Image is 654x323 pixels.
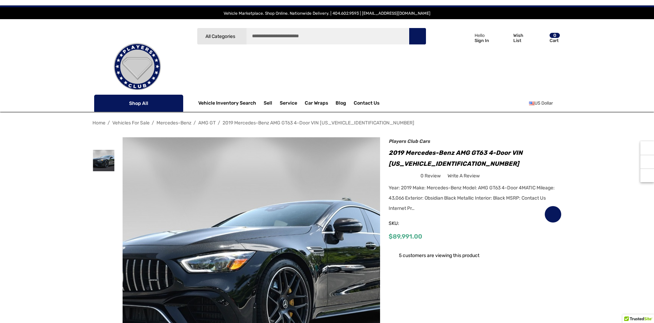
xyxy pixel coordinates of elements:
[409,28,426,45] button: Search
[224,11,430,16] span: Vehicle Marketplace. Shop Online. Nationwide Delivery. | 404.602.9593 | [EMAIL_ADDRESS][DOMAIN_NAME]
[550,33,560,38] p: 0
[264,96,280,110] a: Sell
[475,38,489,43] p: Sign In
[389,185,555,211] span: Year: 2019 Make: Mercedes-Benz Model: AMG GT63 4-Door 4MATIC Mileage: 43,066 Exterior: Obsidian B...
[264,100,272,108] span: Sell
[198,100,256,108] a: Vehicle Inventory Search
[461,33,471,42] svg: Icon User Account
[475,33,489,38] p: Hello
[156,120,191,126] a: Mercedes-Benz
[550,38,560,43] p: Cart
[513,33,531,43] p: Wish List
[94,95,183,112] p: Shop All
[448,173,480,179] span: Write a Review
[448,172,480,180] a: Write a Review
[236,34,241,39] svg: Icon Arrow Down
[112,120,150,126] a: Vehicles For Sale
[171,101,176,106] svg: Icon Arrow Down
[532,26,561,53] a: Cart with 0 items
[103,32,172,101] img: Players Club | Cars For Sale
[389,147,562,169] h1: 2019 Mercedes-Benz AMG GT63 4-Door VIN [US_VEHICLE_IDENTIFICATION_NUMBER]
[92,120,105,126] a: Home
[496,26,532,50] a: Wish List Wish List
[223,120,414,126] a: 2019 Mercedes-Benz AMG GT63 4-Door VIN [US_VEHICLE_IDENTIFICATION_NUMBER]
[305,100,328,108] span: Car Wraps
[644,145,651,151] svg: Recently Viewed
[205,33,235,39] span: All Categories
[552,119,562,126] a: Next
[280,100,297,108] a: Service
[93,150,114,171] img: For Sale: 2019 Mercedes-Benz AMG GT63 4-Door VIN WDD7X8KB3KA007387
[197,28,247,45] a: All Categories Icon Arrow Down Icon Arrow Up
[198,120,216,126] a: AMG GT
[420,172,441,180] span: 0 review
[305,96,336,110] a: Car Wraps
[389,138,430,144] a: Players Club Cars
[640,172,654,179] svg: Top
[389,233,422,240] span: $89,991.00
[453,26,492,50] a: Sign in
[541,119,551,126] a: Previous
[529,96,561,110] a: USD
[354,100,379,108] a: Contact Us
[544,206,562,223] a: Wish List
[389,219,423,228] span: SKU:
[102,99,112,107] svg: Icon Line
[499,33,510,43] svg: Wish List
[644,158,651,165] svg: Social Media
[336,100,346,108] a: Blog
[92,117,562,129] nav: Breadcrumb
[549,211,557,218] svg: Wish List
[535,33,545,43] svg: Review Your Cart
[389,249,479,260] div: 5 customers are viewing this product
